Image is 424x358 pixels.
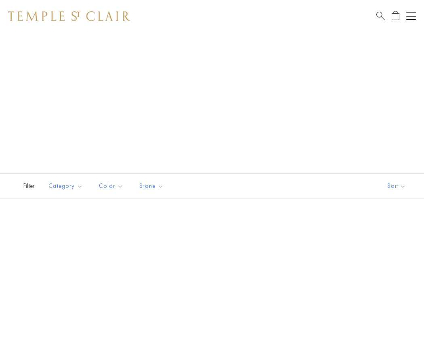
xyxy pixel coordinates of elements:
[133,177,170,195] button: Stone
[42,177,89,195] button: Category
[376,11,385,21] a: Search
[392,11,399,21] a: Open Shopping Bag
[93,177,129,195] button: Color
[369,174,424,198] button: Show sort by
[406,11,416,21] button: Open navigation
[95,181,129,191] span: Color
[135,181,170,191] span: Stone
[44,181,89,191] span: Category
[8,11,130,21] img: Temple St. Clair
